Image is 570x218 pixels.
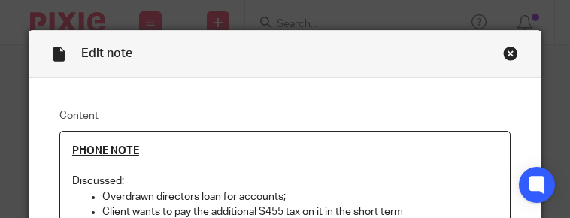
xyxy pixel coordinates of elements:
[81,47,132,59] span: Edit note
[72,174,498,189] p: Discussed:
[72,146,139,156] u: PHONE NOTE
[503,46,518,61] div: Close this dialog window
[102,189,498,204] p: Overdrawn directors loan for accounts;
[59,108,511,123] label: Content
